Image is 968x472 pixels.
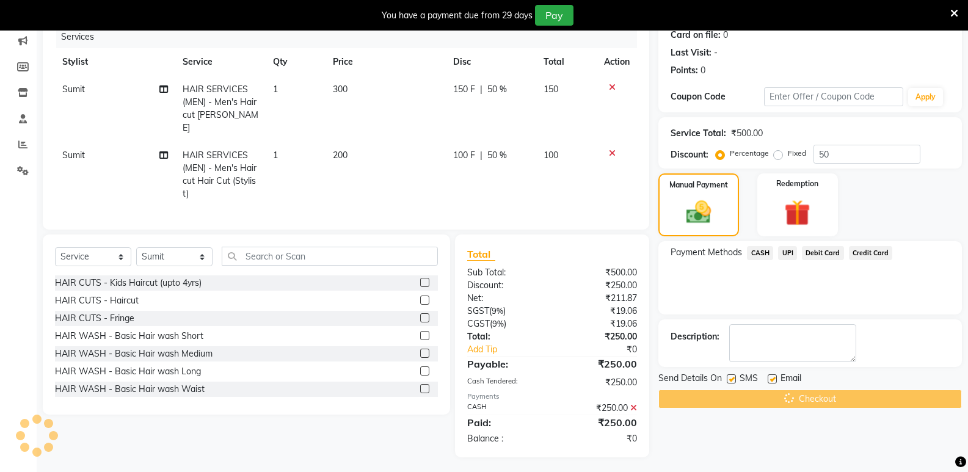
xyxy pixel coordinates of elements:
span: 150 [544,84,558,95]
div: Points: [671,64,698,77]
span: CGST [467,318,490,329]
span: 300 [333,84,348,95]
div: Total: [458,330,552,343]
span: 100 F [453,149,475,162]
input: Enter Offer / Coupon Code [764,87,903,106]
div: Last Visit: [671,46,711,59]
span: | [480,149,482,162]
span: Sumit [62,150,85,161]
span: 50 % [487,149,507,162]
div: ₹19.06 [552,318,646,330]
span: 9% [492,319,504,329]
label: Redemption [776,178,818,189]
div: Card on file: [671,29,721,42]
span: UPI [778,246,797,260]
input: Search or Scan [222,247,438,266]
th: Action [597,48,637,76]
div: 0 [701,64,705,77]
th: Total [536,48,597,76]
div: Cash Tendered: [458,376,552,389]
div: ₹500.00 [731,127,763,140]
div: ₹250.00 [552,357,646,371]
div: ( ) [458,305,552,318]
div: Payable: [458,357,552,371]
th: Stylist [55,48,175,76]
div: ₹211.87 [552,292,646,305]
span: SMS [740,372,758,387]
span: HAIR SERVICES (MEN) - Men's Haircut [PERSON_NAME] [183,84,258,133]
span: 9% [492,306,503,316]
button: Pay [535,5,573,26]
div: ( ) [458,318,552,330]
span: CASH [747,246,773,260]
div: HAIR CUTS - Kids Haircut (upto 4yrs) [55,277,202,289]
div: HAIR CUTS - Haircut [55,294,139,307]
div: Coupon Code [671,90,763,103]
div: ₹250.00 [552,279,646,292]
div: ₹0 [568,343,646,356]
label: Percentage [730,148,769,159]
span: 1 [273,150,278,161]
span: 200 [333,150,348,161]
div: Discount: [458,279,552,292]
div: HAIR CUTS - Fringe [55,312,134,325]
div: 0 [723,29,728,42]
th: Disc [446,48,536,76]
div: ₹250.00 [552,330,646,343]
div: Service Total: [671,127,726,140]
span: Payment Methods [671,246,742,259]
span: Send Details On [658,372,722,387]
button: Apply [908,88,943,106]
span: | [480,83,482,96]
span: 150 F [453,83,475,96]
label: Fixed [788,148,806,159]
th: Qty [266,48,326,76]
th: Price [326,48,445,76]
div: ₹0 [552,432,646,445]
div: ₹500.00 [552,266,646,279]
div: You have a payment due from 29 days [382,9,533,22]
span: SGST [467,305,489,316]
a: Add Tip [458,343,568,356]
img: _gift.svg [776,197,818,229]
span: HAIR SERVICES (MEN) - Men's Haircut Hair Cut (Stylist) [183,150,257,199]
span: Total [467,248,495,261]
div: HAIR WASH - Basic Hair wash Short [55,330,203,343]
div: Payments [467,391,637,402]
div: Balance : [458,432,552,445]
img: _cash.svg [679,198,719,227]
div: CASH [458,402,552,415]
div: ₹19.06 [552,305,646,318]
label: Manual Payment [669,180,728,191]
div: Sub Total: [458,266,552,279]
span: Credit Card [849,246,893,260]
span: Sumit [62,84,85,95]
div: Paid: [458,415,552,430]
div: HAIR WASH - Basic Hair wash Medium [55,347,213,360]
div: Services [56,26,646,48]
div: HAIR WASH - Basic Hair wash Waist [55,383,205,396]
span: 1 [273,84,278,95]
div: Description: [671,330,719,343]
span: 50 % [487,83,507,96]
span: Email [781,372,801,387]
th: Service [175,48,266,76]
span: 100 [544,150,558,161]
div: ₹250.00 [552,415,646,430]
div: Discount: [671,148,708,161]
div: ₹250.00 [552,376,646,389]
div: Net: [458,292,552,305]
span: Debit Card [802,246,844,260]
div: - [714,46,718,59]
div: HAIR WASH - Basic Hair wash Long [55,365,201,378]
div: ₹250.00 [552,402,646,415]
